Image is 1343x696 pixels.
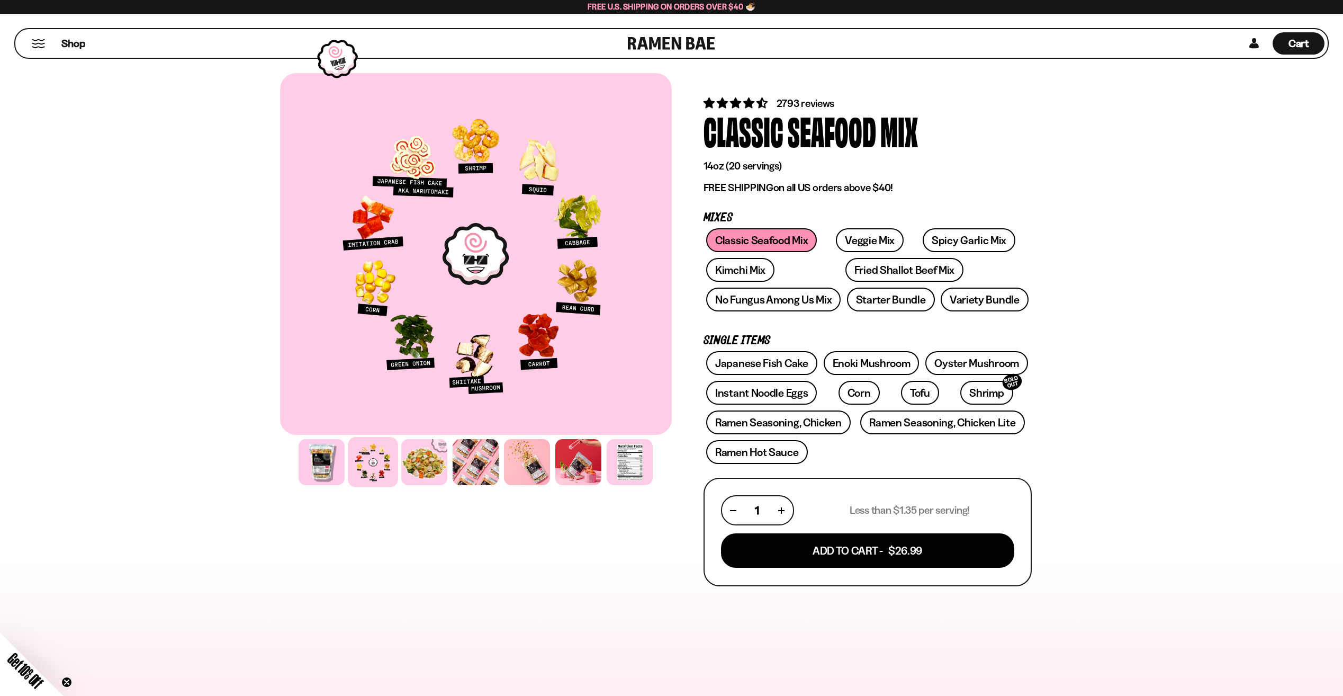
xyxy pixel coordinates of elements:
a: Cart [1273,29,1324,58]
a: Veggie Mix [836,228,904,252]
a: Kimchi Mix [706,258,774,282]
span: Free U.S. Shipping on Orders over $40 🍜 [588,2,755,12]
p: Mixes [704,213,1032,223]
span: Get 10% Off [5,650,46,691]
span: Shop [61,37,85,51]
span: 4.68 stars [704,96,770,110]
div: SOLD OUT [1001,372,1024,392]
a: Oyster Mushroom [925,351,1028,375]
span: Cart [1288,37,1309,50]
button: Add To Cart - $26.99 [721,533,1014,568]
a: Enoki Mushroom [824,351,920,375]
strong: FREE SHIPPING [704,181,773,194]
span: 2793 reviews [777,97,835,110]
p: on all US orders above $40! [704,181,1032,194]
a: Corn [839,381,880,405]
div: Classic [704,111,783,150]
a: Ramen Seasoning, Chicken Lite [860,411,1024,434]
a: ShrimpSOLD OUT [960,381,1013,405]
p: Less than $1.35 per serving! [850,504,970,517]
div: Mix [880,111,918,150]
span: 1 [755,504,759,517]
a: Instant Noodle Eggs [706,381,817,405]
a: Variety Bundle [941,288,1029,311]
a: Fried Shallot Beef Mix [845,258,963,282]
p: Single Items [704,336,1032,346]
a: Starter Bundle [847,288,935,311]
a: Tofu [901,381,939,405]
button: Mobile Menu Trigger [31,39,46,48]
a: Ramen Hot Sauce [706,440,808,464]
a: Japanese Fish Cake [706,351,817,375]
p: 14oz (20 servings) [704,159,1032,173]
div: Seafood [788,111,876,150]
a: Spicy Garlic Mix [923,228,1015,252]
a: Ramen Seasoning, Chicken [706,411,851,434]
a: No Fungus Among Us Mix [706,288,841,311]
a: Shop [61,32,85,55]
button: Close teaser [61,677,72,688]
